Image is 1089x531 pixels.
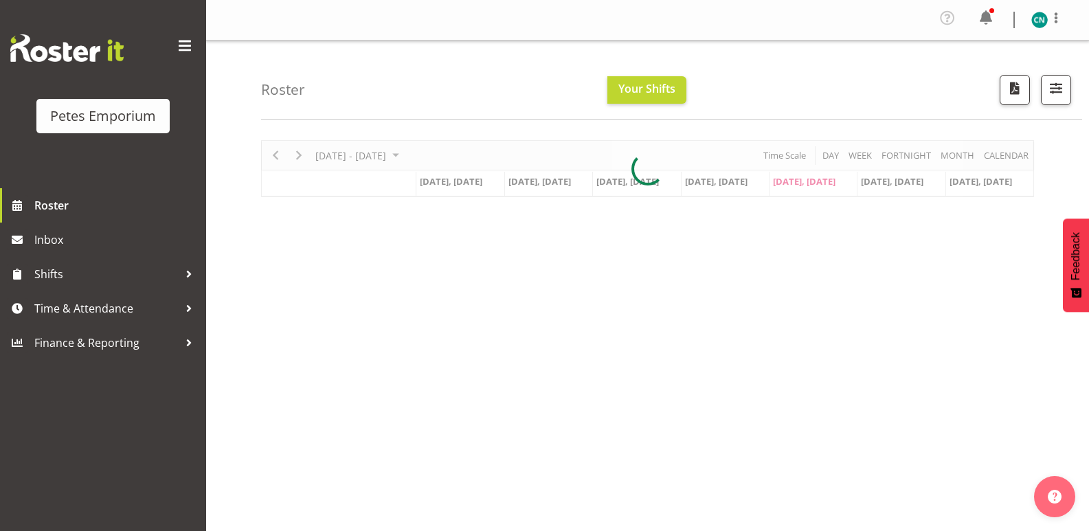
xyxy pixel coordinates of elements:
span: Shifts [34,264,179,284]
img: help-xxl-2.png [1048,490,1062,504]
h4: Roster [261,82,305,98]
div: Petes Emporium [50,106,156,126]
button: Feedback - Show survey [1063,218,1089,312]
button: Download a PDF of the roster according to the set date range. [1000,75,1030,105]
span: Your Shifts [618,81,675,96]
span: Roster [34,195,199,216]
span: Finance & Reporting [34,332,179,353]
span: Inbox [34,229,199,250]
img: Rosterit website logo [10,34,124,62]
button: Your Shifts [607,76,686,104]
img: christine-neville11214.jpg [1031,12,1048,28]
button: Filter Shifts [1041,75,1071,105]
span: Time & Attendance [34,298,179,319]
span: Feedback [1070,232,1082,280]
